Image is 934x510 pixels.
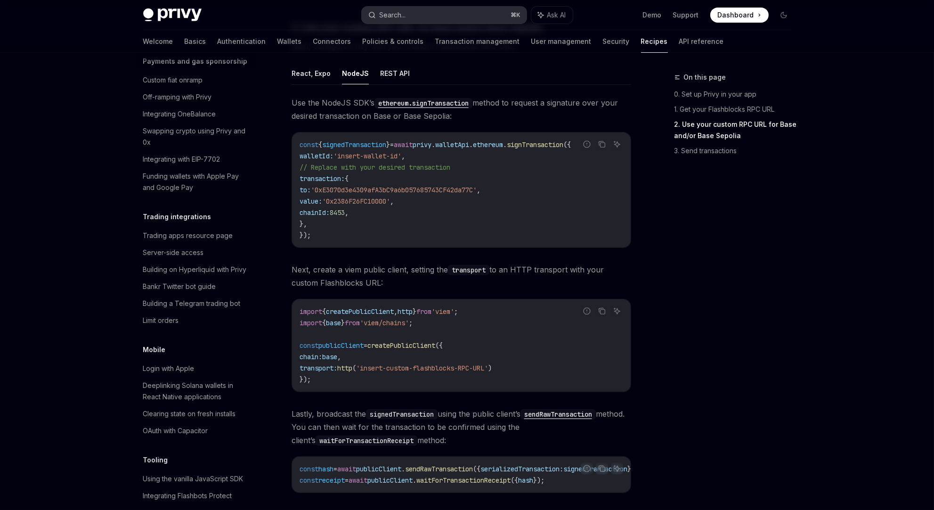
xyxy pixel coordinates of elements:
span: const [300,476,318,485]
span: privy [413,140,431,149]
span: . [503,140,507,149]
span: http [398,307,413,316]
div: Building a Telegram trading bot [143,298,241,309]
span: , [394,307,398,316]
span: hash [518,476,533,485]
span: ⌘ K [511,11,521,19]
div: Integrating Flashbots Protect [143,490,232,502]
span: await [394,140,413,149]
div: Off-ramping with Privy [143,91,212,103]
a: Support [673,10,699,20]
span: 'viem/chains' [360,319,409,327]
a: Login with Apple [136,360,256,377]
span: { [318,140,322,149]
button: Toggle dark mode [776,8,791,23]
span: ({ [435,341,443,350]
span: ethereum [473,140,503,149]
span: const [300,341,318,350]
span: serializedTransaction: [480,465,563,473]
span: }, [300,220,307,228]
span: , [390,197,394,206]
a: Transaction management [435,30,520,53]
span: transaction: [300,174,345,183]
span: walletId: [300,152,333,160]
span: signTransaction [507,140,563,149]
span: , [401,152,405,160]
span: http [337,364,352,372]
button: Copy the contents from the code block [596,138,608,150]
span: Lastly, broadcast the using the public client’s method. You can then wait for the transaction to ... [292,407,631,447]
a: Building a Telegram trading bot [136,295,256,312]
span: publicClient [367,476,413,485]
span: = [345,476,349,485]
h5: Mobile [143,344,166,355]
a: API reference [679,30,724,53]
a: Basics [185,30,206,53]
a: Deeplinking Solana wallets in React Native applications [136,377,256,405]
span: }); [300,231,311,239]
div: Funding wallets with Apple Pay and Google Pay [143,171,251,193]
a: Policies & controls [363,30,424,53]
span: = [390,140,394,149]
span: . [401,465,405,473]
span: from [416,307,431,316]
span: }); [300,375,311,384]
a: ethereum.signTransaction [374,98,472,107]
span: '0xE3070d3e4309afA3bC9a6b057685743CF42da77C' [311,186,477,194]
span: . [469,140,473,149]
div: Swapping crypto using Privy and 0x [143,125,251,148]
a: Wallets [277,30,302,53]
span: . [413,476,416,485]
span: chain: [300,353,322,361]
span: }); [533,476,544,485]
span: publicClient [356,465,401,473]
a: Limit orders [136,312,256,329]
a: Off-ramping with Privy [136,89,256,106]
span: { [345,174,349,183]
span: , [337,353,341,361]
span: receipt [318,476,345,485]
span: publicClient [318,341,364,350]
a: 0. Set up Privy in your app [674,87,799,102]
span: transport: [300,364,337,372]
a: Using the vanilla JavaScript SDK [136,470,256,487]
a: Welcome [143,30,173,53]
button: Copy the contents from the code block [596,462,608,475]
span: // Replace with your desired transaction [300,163,450,172]
a: Recipes [641,30,668,53]
span: const [300,465,318,473]
button: Ask AI [611,305,623,317]
span: = [333,465,337,473]
span: . [431,140,435,149]
div: Integrating OneBalance [143,108,216,120]
span: }); [627,465,639,473]
code: ethereum.signTransaction [374,98,472,108]
span: ({ [511,476,518,485]
span: 'insert-custom-flashblocks-RPC-URL' [356,364,488,372]
button: Search...⌘K [362,7,527,24]
h5: Trading integrations [143,211,211,222]
span: , [477,186,480,194]
span: { [322,307,326,316]
a: Integrating OneBalance [136,106,256,123]
a: Custom fiat onramp [136,72,256,89]
button: Ask AI [531,7,573,24]
span: } [386,140,390,149]
span: await [337,465,356,473]
span: value: [300,197,322,206]
a: sendRawTransaction [520,409,596,419]
span: walletApi [435,140,469,149]
a: Building on Hyperliquid with Privy [136,261,256,278]
span: hash [318,465,333,473]
a: Swapping crypto using Privy and 0x [136,123,256,151]
span: } [413,307,416,316]
div: Integrating with EIP-7702 [143,154,220,165]
span: createPublicClient [326,307,394,316]
span: 'viem' [431,307,454,316]
span: ({ [473,465,480,473]
a: Security [603,30,630,53]
code: sendRawTransaction [520,409,596,420]
span: base [326,319,341,327]
a: User management [531,30,592,53]
span: const [300,140,318,149]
